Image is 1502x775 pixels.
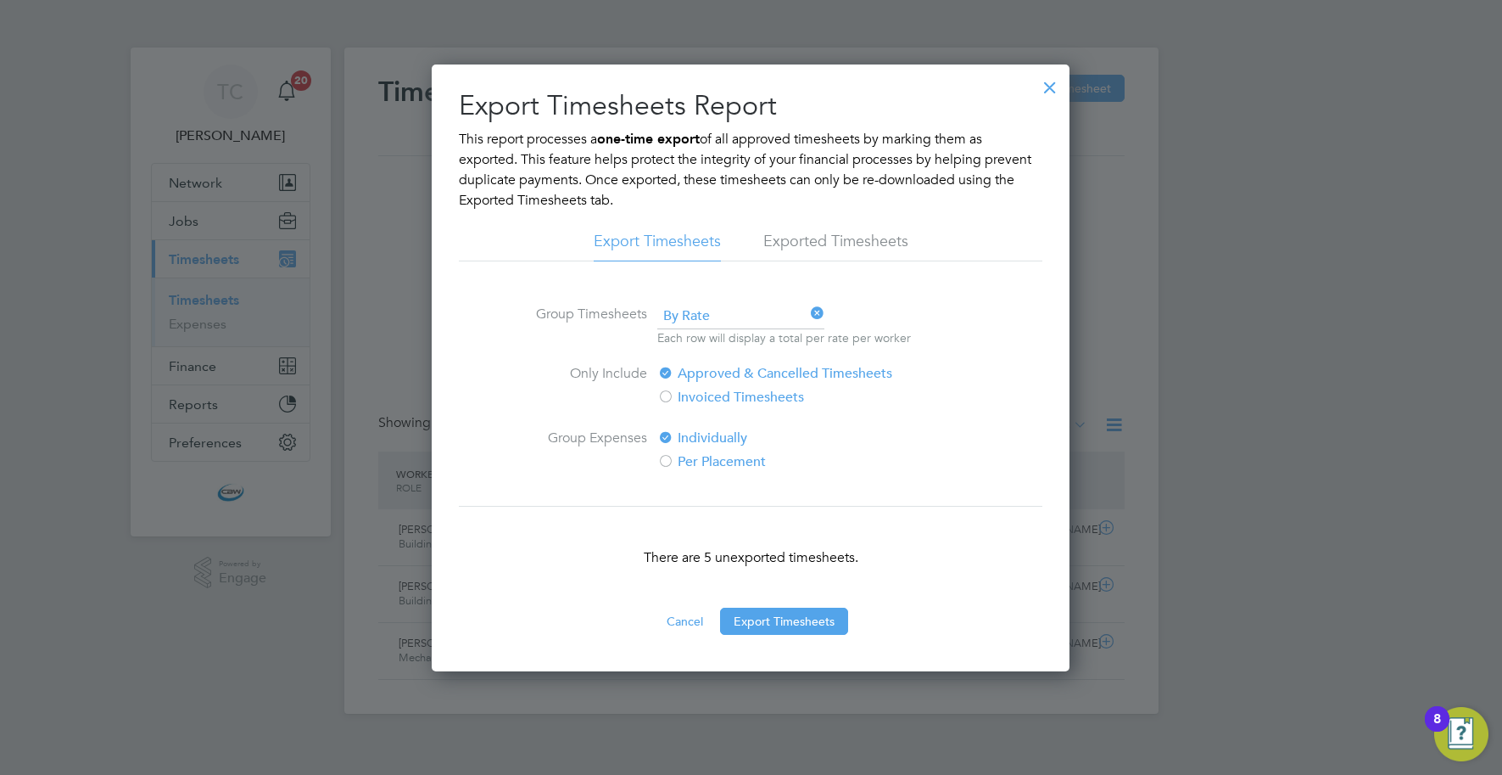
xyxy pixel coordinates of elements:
[520,428,647,472] label: Group Expenses
[1433,719,1441,741] div: 8
[657,363,941,384] label: Approved & Cancelled Timesheets
[657,387,941,407] label: Invoiced Timesheets
[657,304,824,329] span: By Rate
[520,304,647,343] label: Group Timesheets
[594,231,721,261] li: Export Timesheets
[657,428,941,448] label: Individually
[1434,707,1488,761] button: Open Resource Center, 8 new notifications
[657,329,911,346] p: Each row will display a total per rate per worker
[657,452,941,472] label: Per Placement
[653,608,717,635] button: Cancel
[763,231,908,261] li: Exported Timesheets
[459,548,1042,568] p: There are 5 unexported timesheets.
[459,129,1042,211] p: This report processes a of all approved timesheets by marking them as exported. This feature help...
[720,608,848,635] button: Export Timesheets
[459,88,1042,124] h2: Export Timesheets Report
[520,363,647,407] label: Only Include
[597,131,700,147] b: one-time export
